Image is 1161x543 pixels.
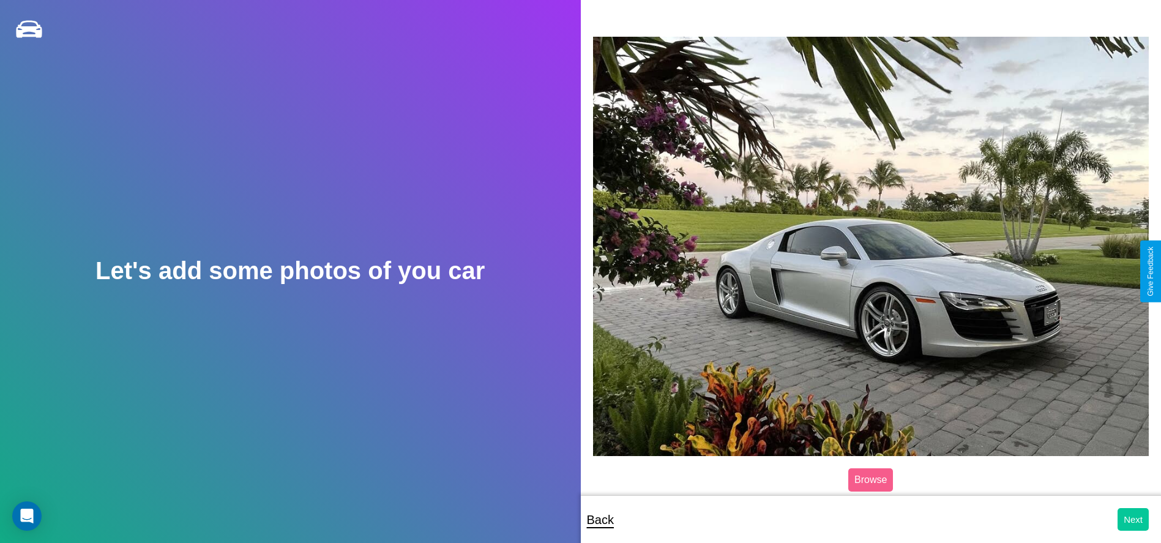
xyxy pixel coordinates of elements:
[1146,247,1155,296] div: Give Feedback
[95,257,485,285] h2: Let's add some photos of you car
[1118,508,1149,531] button: Next
[587,509,614,531] p: Back
[848,468,893,492] label: Browse
[12,501,42,531] div: Open Intercom Messenger
[593,37,1149,456] img: posted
